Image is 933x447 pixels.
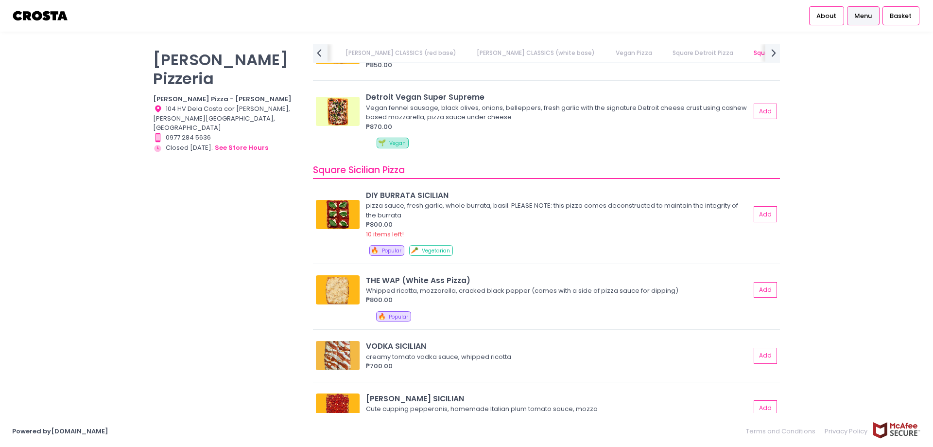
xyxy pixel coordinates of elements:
div: Cute cupping pepperonis, homemade Italian plum tomato sauce, mozza [366,404,747,414]
div: DIY BURRATA SICILIAN [366,190,750,201]
img: mcafee-secure [872,422,921,439]
span: Popular [389,313,408,321]
a: About [809,6,844,25]
div: Vegan fennel sausage, black olives, onions, belleppers, fresh garlic with the signature Detroit c... [366,103,747,122]
div: 0977 284 5636 [153,133,301,143]
img: DIY BURRATA SICILIAN [316,200,360,229]
img: logo [12,7,69,24]
div: creamy tomato vodka sauce, whipped ricotta [366,352,747,362]
b: [PERSON_NAME] Pizza - [PERSON_NAME] [153,94,292,104]
div: pizza sauce, fresh garlic, whole burrata, basil. PLEASE NOTE: this pizza comes deconstructed to m... [366,201,747,220]
button: Add [754,348,777,364]
span: 🔥 [378,312,386,321]
div: ₱870.00 [366,122,750,132]
span: Popular [382,247,401,254]
a: Privacy Policy [820,422,873,441]
img: VODKA SICILIAN [316,341,360,370]
span: 🥕 [411,246,418,255]
div: ₱850.00 [366,60,750,70]
img: RONI SICILIAN [316,393,360,423]
button: Add [754,104,777,120]
a: Vegan Pizza [606,44,661,62]
button: Add [754,282,777,298]
span: 🌱 [378,138,386,147]
span: Vegan [389,140,406,147]
span: Square Sicilian Pizza [313,163,405,177]
div: ₱700.00 [366,361,750,371]
div: Detroit Vegan Super Supreme [366,91,750,103]
a: Powered by[DOMAIN_NAME] [12,427,108,436]
span: Vegetarian [422,247,450,254]
span: 🔥 [371,246,379,255]
div: Whipped ricotta, mozzarella, cracked black pepper (comes with a side of pizza sauce for dipping) [366,286,747,296]
div: [PERSON_NAME] SICILIAN [366,393,750,404]
div: ₱800.00 [366,220,750,230]
img: THE WAP (White Ass Pizza) [316,275,360,304]
div: ₱800.00 [366,295,750,305]
a: Menu [847,6,880,25]
button: Add [754,400,777,416]
button: Add [754,206,777,222]
p: [PERSON_NAME] Pizzeria [153,50,301,88]
a: Terms and Conditions [746,422,820,441]
div: VODKA SICILIAN [366,340,750,352]
button: see store hours [214,143,269,153]
span: About [816,11,836,21]
div: 104 HV Dela Costa cor [PERSON_NAME], [PERSON_NAME][GEOGRAPHIC_DATA], [GEOGRAPHIC_DATA] [153,104,301,133]
img: Detroit Vegan Super Supreme [316,97,360,126]
div: THE WAP (White Ass Pizza) [366,275,750,286]
div: Closed [DATE]. [153,143,301,153]
a: Square Sicilian Pizza [744,44,823,62]
span: Basket [890,11,912,21]
a: [PERSON_NAME] CLASSICS (white base) [467,44,605,62]
a: Square Detroit Pizza [663,44,743,62]
span: 10 items left! [366,230,404,239]
span: Menu [854,11,872,21]
a: [PERSON_NAME] CLASSICS (red base) [336,44,466,62]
